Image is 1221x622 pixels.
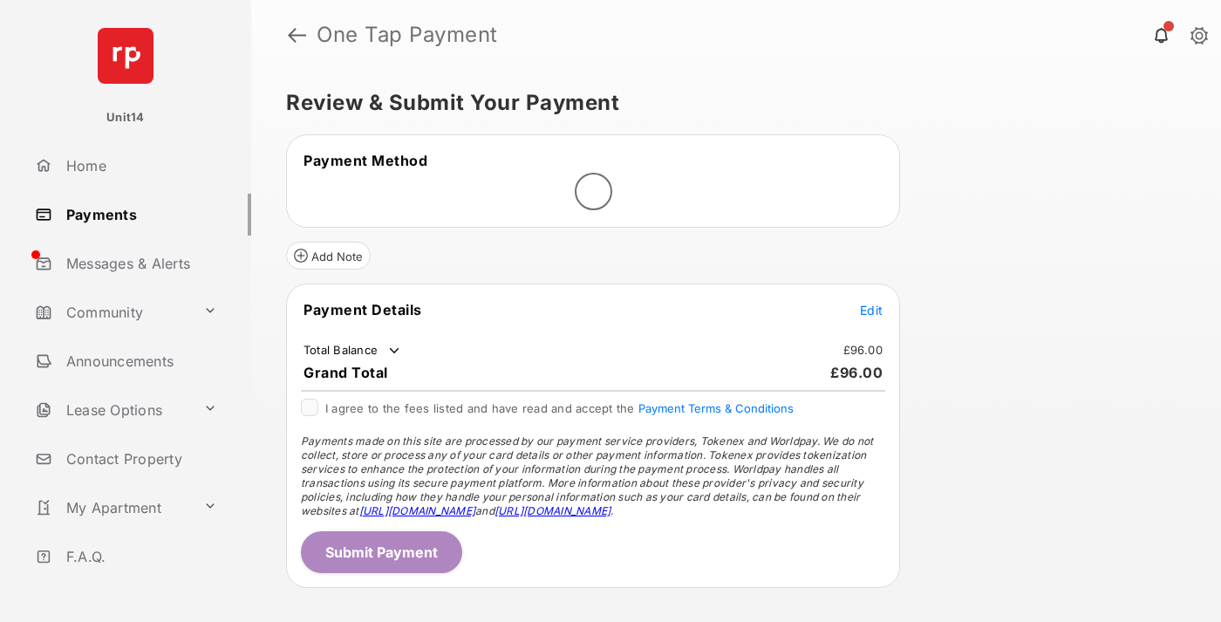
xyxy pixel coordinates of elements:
[317,24,498,45] strong: One Tap Payment
[286,92,1172,113] h5: Review & Submit Your Payment
[98,28,153,84] img: svg+xml;base64,PHN2ZyB4bWxucz0iaHR0cDovL3d3dy53My5vcmcvMjAwMC9zdmciIHdpZHRoPSI2NCIgaGVpZ2h0PSI2NC...
[28,438,251,480] a: Contact Property
[304,301,422,318] span: Payment Details
[304,152,427,169] span: Payment Method
[28,536,251,578] a: F.A.Q.
[325,401,794,415] span: I agree to the fees listed and have read and accept the
[303,342,403,359] td: Total Balance
[28,389,196,431] a: Lease Options
[495,504,610,517] a: [URL][DOMAIN_NAME]
[28,145,251,187] a: Home
[28,194,251,236] a: Payments
[860,303,883,318] span: Edit
[638,401,794,415] button: I agree to the fees listed and have read and accept the
[304,364,388,381] span: Grand Total
[830,364,883,381] span: £96.00
[28,340,251,382] a: Announcements
[286,242,371,270] button: Add Note
[842,342,884,358] td: £96.00
[28,291,196,333] a: Community
[28,487,196,529] a: My Apartment
[301,531,462,573] button: Submit Payment
[860,301,883,318] button: Edit
[106,109,145,126] p: Unit14
[301,434,873,517] span: Payments made on this site are processed by our payment service providers, Tokenex and Worldpay. ...
[28,243,251,284] a: Messages & Alerts
[359,504,475,517] a: [URL][DOMAIN_NAME]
